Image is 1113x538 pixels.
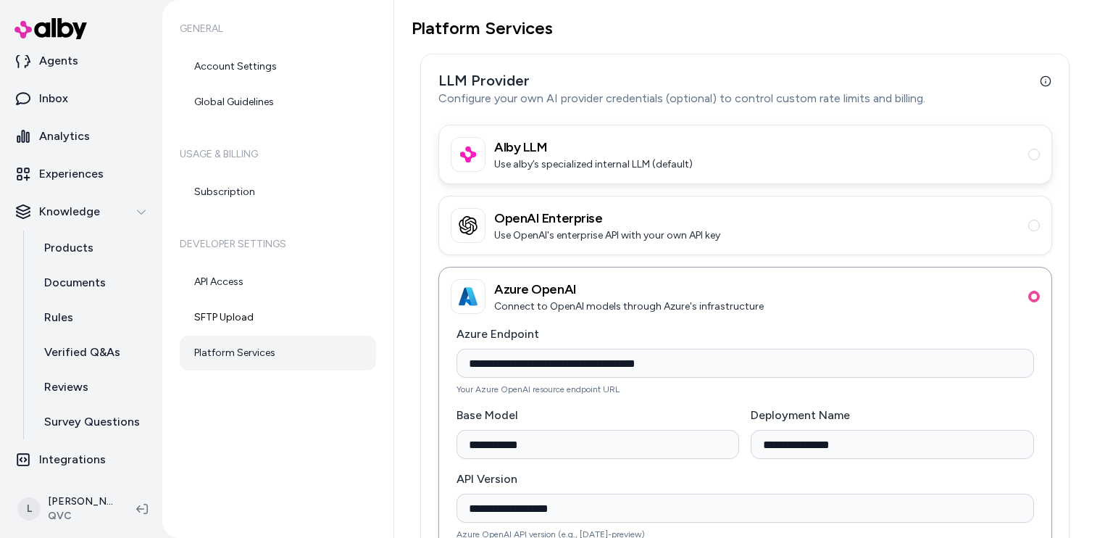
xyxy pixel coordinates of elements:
[494,137,693,157] h3: Alby LLM
[44,239,93,257] p: Products
[180,265,376,299] a: API Access
[180,85,376,120] a: Global Guidelines
[457,384,1034,395] p: Your Azure OpenAI resource endpoint URL
[457,327,539,341] label: Azure Endpoint
[180,134,376,175] h6: Usage & Billing
[44,344,120,361] p: Verified Q&As
[6,44,157,78] a: Agents
[39,203,100,220] p: Knowledge
[180,336,376,371] a: Platform Services
[44,378,88,396] p: Reviews
[39,451,106,468] p: Integrations
[6,81,157,116] a: Inbox
[457,408,518,422] label: Base Model
[44,309,73,326] p: Rules
[494,228,720,243] p: Use OpenAI's enterprise API with your own API key
[438,90,1051,107] p: Configure your own AI provider credentials (optional) to control custom rate limits and billing.
[457,472,517,486] label: API Version
[6,157,157,191] a: Experiences
[14,18,87,39] img: alby Logo
[44,274,106,291] p: Documents
[39,128,90,145] p: Analytics
[39,165,104,183] p: Experiences
[438,72,1051,90] h3: LLM Provider
[30,231,157,265] a: Products
[6,119,157,154] a: Analytics
[44,413,140,431] p: Survey Questions
[48,509,113,523] span: QVC
[6,442,157,477] a: Integrations
[180,9,376,49] h6: General
[30,405,157,439] a: Survey Questions
[180,175,376,210] a: Subscription
[6,194,157,229] button: Knowledge
[494,299,764,314] p: Connect to OpenAI models through Azure's infrastructure
[17,497,41,521] span: L
[48,494,113,509] p: [PERSON_NAME]
[30,370,157,405] a: Reviews
[9,486,125,532] button: L[PERSON_NAME]QVC
[180,300,376,335] a: SFTP Upload
[751,408,850,422] label: Deployment Name
[494,208,720,228] h3: OpenAI Enterprise
[180,224,376,265] h6: Developer Settings
[39,90,68,107] p: Inbox
[412,17,1078,39] h1: Platform Services
[30,335,157,370] a: Verified Q&As
[30,300,157,335] a: Rules
[494,157,693,172] p: Use alby’s specialized internal LLM (default)
[494,279,764,299] h3: Azure OpenAI
[180,49,376,84] a: Account Settings
[30,265,157,300] a: Documents
[39,52,78,70] p: Agents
